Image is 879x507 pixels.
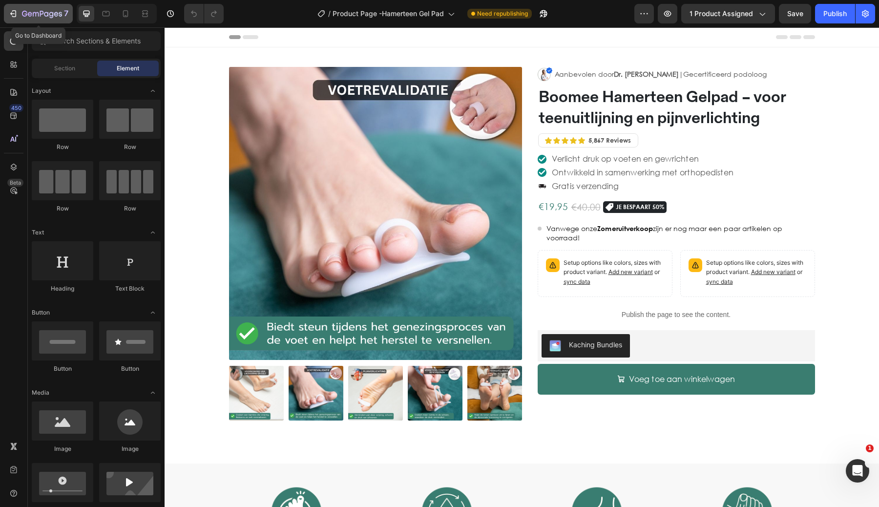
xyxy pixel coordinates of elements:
[433,197,488,205] span: Zomeruitverkoop
[165,27,879,507] iframe: Design area
[373,40,388,54] img: gempages_565365115889648402-31855a83-f726-45e7-801b-0ea303393ce4.webp
[99,364,161,373] div: Button
[542,251,568,258] span: sync data
[328,9,331,19] span: /
[382,196,650,215] p: Vanwege onze zijn er nog maar een paar artikelen op voorraad!
[464,347,570,357] div: Voeg toe aan winkelwagen
[390,41,602,53] p: Aanbevolen door |Gecertificeerd podoloog
[99,143,161,151] div: Row
[32,31,161,51] input: Search Sections & Elements
[99,444,161,453] div: Image
[404,313,458,323] div: Kaching Bundles
[542,231,642,259] p: Setup options like colors, sizes with product variant.
[779,4,811,23] button: Save
[4,4,73,23] button: 7
[866,444,874,452] span: 1
[32,444,93,453] div: Image
[32,308,50,317] span: Button
[377,307,465,330] button: Kaching Bundles
[387,154,569,164] p: Gratis verzending
[99,204,161,213] div: Row
[787,10,803,18] span: Save
[586,241,631,248] span: Add new variant
[406,170,437,189] div: €40,00
[145,305,161,320] span: Toggle open
[64,8,68,20] p: 7
[823,9,847,19] div: Publish
[815,4,855,23] button: Publish
[681,4,775,23] button: 1 product assigned
[99,284,161,293] div: Text Block
[385,313,397,324] img: KachingBundles.png
[444,241,488,248] span: Add new variant
[439,174,502,186] pre: JE BESPAART 50%
[32,364,93,373] div: Button
[387,127,569,137] p: Verlicht druk op voeten en gewrichten
[32,86,51,95] span: Layout
[32,388,49,397] span: Media
[333,9,444,19] span: Product Page -Hamerteen Gel Pad
[373,337,650,367] button: Voeg toe aan winkelwagen
[32,204,93,213] div: Row
[449,42,514,51] strong: Dr. [PERSON_NAME]
[690,9,753,19] span: 1 product assigned
[387,140,569,150] p: Ontwikkeld in samenwerking met orthopedisten
[32,228,44,237] span: Text
[9,104,23,112] div: 450
[7,179,23,187] div: Beta
[399,231,500,259] p: Setup options like colors, sizes with product variant.
[145,385,161,401] span: Toggle open
[399,251,426,258] span: sync data
[117,64,139,73] span: Element
[373,282,650,293] p: Publish the page to see the content.
[32,143,93,151] div: Row
[846,459,869,483] iframe: Intercom live chat
[373,58,650,102] h1: Boomee Hamerteen Gelpad – voor teenuitlijning en pijnverlichting
[477,9,528,18] span: Need republishing
[145,83,161,99] span: Toggle open
[145,225,161,240] span: Toggle open
[424,109,466,117] span: 5,867 Reviews
[184,4,224,23] div: Undo/Redo
[32,284,93,293] div: Heading
[54,64,75,73] span: Section
[373,172,404,187] div: €19,95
